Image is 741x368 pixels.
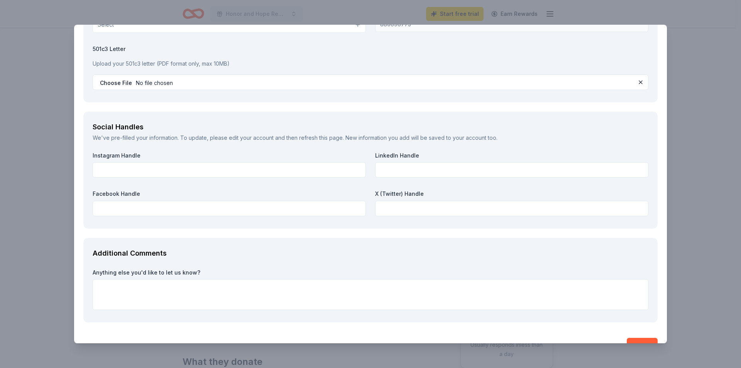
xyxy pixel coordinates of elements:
[93,133,648,142] div: We've pre-filled your information. To update, please and then refresh this page. New information ...
[627,338,658,353] button: Submit
[93,190,366,198] label: Facebook Handle
[229,134,274,141] a: edit your account
[375,190,648,198] label: X (Twitter) Handle
[93,152,366,159] label: Instagram Handle
[375,152,648,159] label: LinkedIn Handle
[98,20,114,29] span: Select
[93,269,648,276] label: Anything else you'd like to let us know?
[93,121,648,133] div: Social Handles
[93,247,648,259] div: Additional Comments
[93,17,366,33] button: Select
[93,45,648,53] label: 501c3 Letter
[93,59,648,68] p: Upload your 501c3 letter (PDF format only, max 10MB)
